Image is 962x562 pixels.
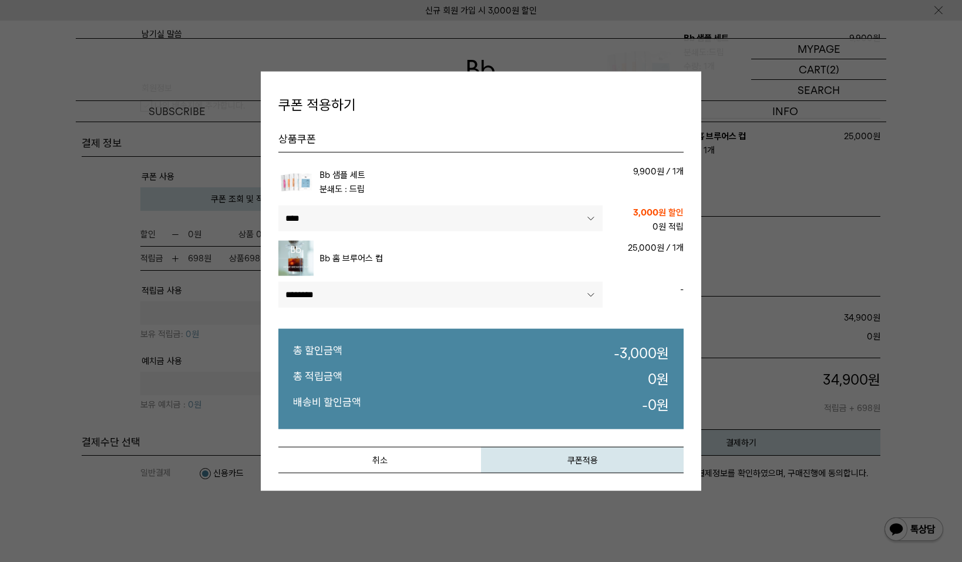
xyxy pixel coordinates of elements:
[614,344,669,364] dd: - 원
[522,241,684,255] p: 25,000원 / 1개
[522,164,684,179] p: 9,900원 / 1개
[278,241,314,276] img: Bb 홈 브루어스 컵
[603,282,684,296] div: -
[652,221,666,232] span: 0원
[278,447,481,473] button: 취소
[293,344,342,364] dt: 총 할인금액
[642,395,669,415] dd: - 원
[319,184,365,194] span: 분쇄도 : 드립
[278,132,684,153] h5: 상품쿠폰
[278,95,684,115] h4: 쿠폰 적용하기
[668,207,684,218] b: 할인
[319,253,383,264] a: Bb 홈 브루어스 컵
[319,170,365,180] a: Bb 샘플 세트
[648,396,657,413] strong: 0
[620,345,657,362] strong: 3,000
[481,447,684,473] button: 쿠폰적용
[293,395,361,415] dt: 배송비 할인금액
[648,371,657,388] strong: 0
[648,369,669,389] dd: 원
[668,221,684,232] b: 적립
[293,369,342,389] dt: 총 적립금액
[278,164,314,200] img: Bb 샘플 세트
[633,207,666,218] span: 3,000원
